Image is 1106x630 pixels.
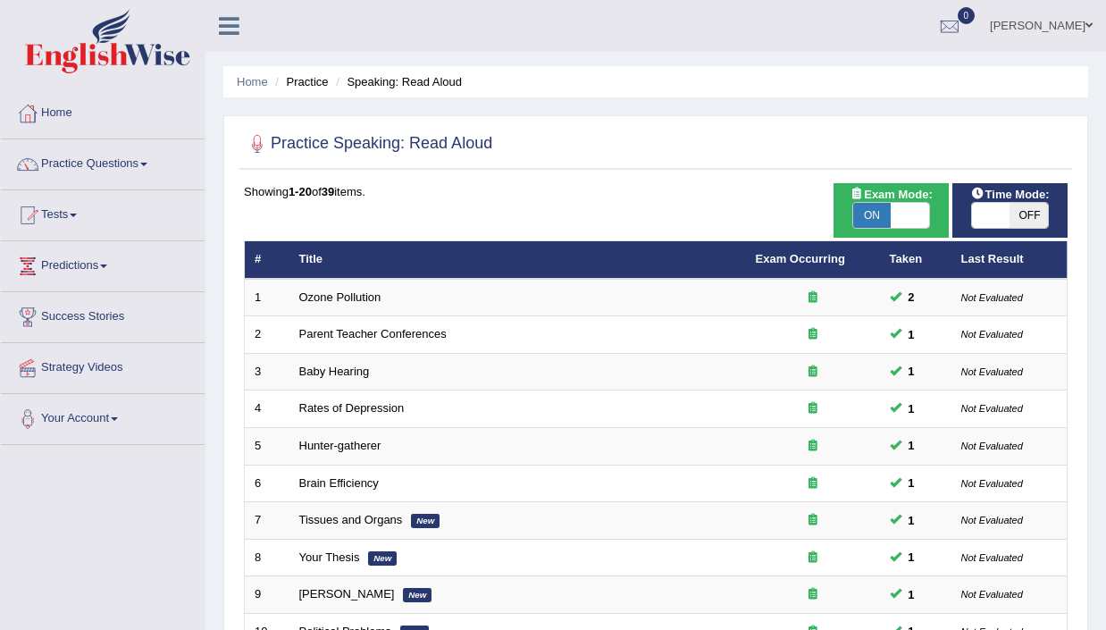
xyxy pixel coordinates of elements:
a: Success Stories [1,292,205,337]
li: Speaking: Read Aloud [331,73,462,90]
span: You can still take this question [901,511,922,530]
a: Home [237,75,268,88]
a: Rates of Depression [299,401,405,415]
th: # [245,241,289,279]
span: You can still take this question [901,288,922,307]
a: Brain Efficiency [299,476,379,490]
a: Baby Hearing [299,365,370,378]
span: Exam Mode: [842,185,939,204]
div: Exam occurring question [756,400,870,417]
div: Exam occurring question [756,364,870,381]
span: OFF [1010,203,1048,228]
small: Not Evaluated [961,478,1023,489]
small: Not Evaluated [961,441,1023,451]
h2: Practice Speaking: Read Aloud [244,130,492,157]
span: You can still take this question [901,399,922,418]
div: Exam occurring question [756,326,870,343]
div: Exam occurring question [756,512,870,529]
span: You can still take this question [901,548,922,567]
div: Exam occurring question [756,475,870,492]
th: Title [289,241,746,279]
span: You can still take this question [901,585,922,604]
td: 1 [245,279,289,316]
li: Practice [271,73,328,90]
span: You can still take this question [901,362,922,381]
a: Strategy Videos [1,343,205,388]
div: Exam occurring question [756,586,870,603]
span: ON [853,203,892,228]
div: Showing of items. [244,183,1068,200]
a: Tissues and Organs [299,513,403,526]
a: Tests [1,190,205,235]
span: You can still take this question [901,436,922,455]
td: 9 [245,576,289,614]
span: Time Mode: [964,185,1057,204]
div: Show exams occurring in exams [834,183,949,238]
small: Not Evaluated [961,515,1023,525]
td: 8 [245,539,289,576]
small: Not Evaluated [961,552,1023,563]
td: 2 [245,316,289,354]
small: Not Evaluated [961,329,1023,340]
div: Exam occurring question [756,438,870,455]
td: 4 [245,391,289,428]
b: 1-20 [289,185,312,198]
span: You can still take this question [901,474,922,492]
th: Taken [880,241,951,279]
td: 7 [245,502,289,540]
a: Hunter-gatherer [299,439,381,452]
span: 0 [958,7,976,24]
a: Exam Occurring [756,252,845,265]
small: Not Evaluated [961,589,1023,600]
a: Your Thesis [299,550,360,564]
em: New [411,514,440,528]
a: Home [1,88,205,133]
small: Not Evaluated [961,292,1023,303]
small: Not Evaluated [961,366,1023,377]
td: 6 [245,465,289,502]
a: Your Account [1,394,205,439]
a: Ozone Pollution [299,290,381,304]
span: You can still take this question [901,325,922,344]
em: New [403,588,432,602]
div: Exam occurring question [756,290,870,307]
a: [PERSON_NAME] [299,587,395,601]
a: Predictions [1,241,205,286]
th: Last Result [951,241,1068,279]
a: Practice Questions [1,139,205,184]
td: 5 [245,428,289,466]
em: New [368,551,397,566]
b: 39 [322,185,334,198]
small: Not Evaluated [961,403,1023,414]
div: Exam occurring question [756,550,870,567]
td: 3 [245,353,289,391]
a: Parent Teacher Conferences [299,327,447,340]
